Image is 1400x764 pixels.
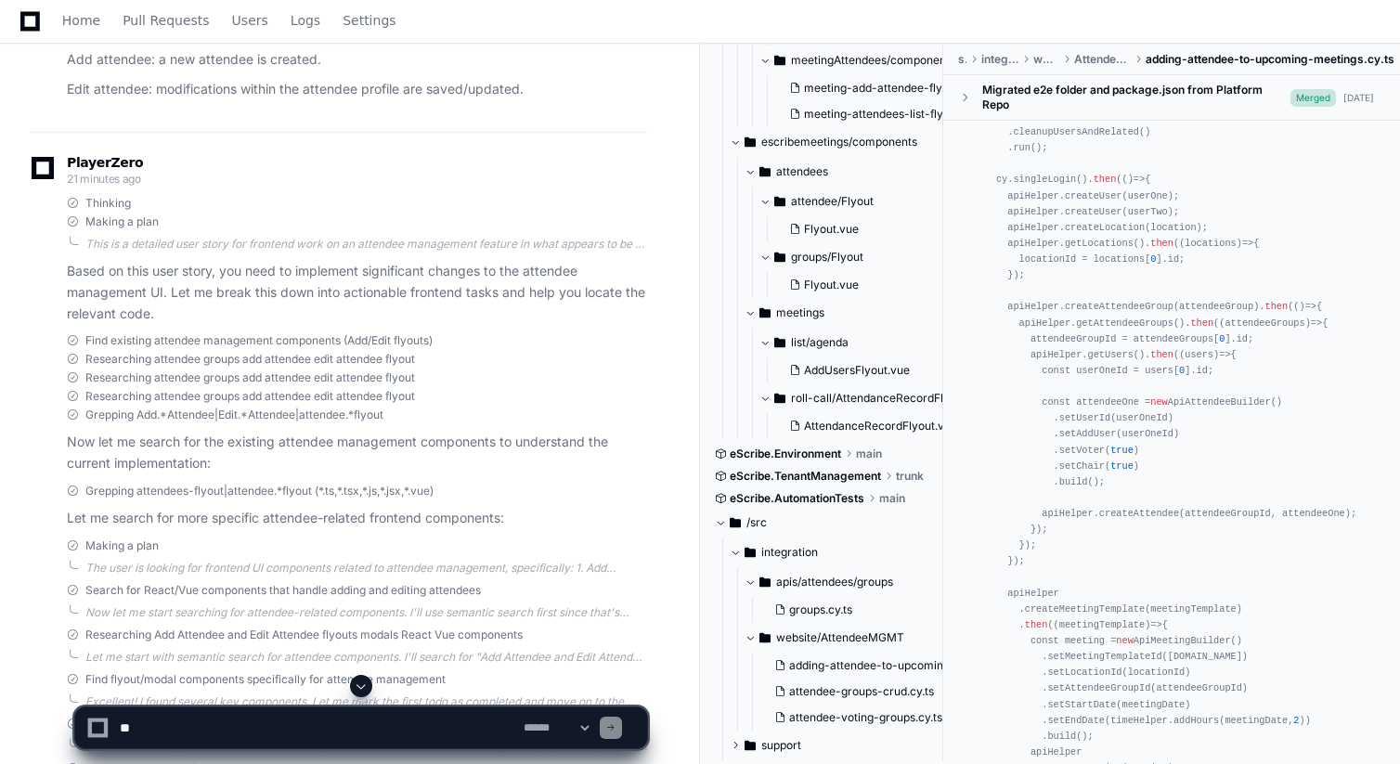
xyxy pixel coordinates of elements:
[776,164,828,179] span: attendees
[759,161,771,183] svg: Directory
[879,491,905,506] span: main
[782,357,957,383] button: AddUsersFlyout.vue
[1033,52,1059,67] span: website
[730,537,944,567] button: integration
[730,447,841,461] span: eScribe.Environment
[804,81,1033,96] span: meeting-add-attendee-flyout.component.ts
[85,408,383,422] span: Grepping Add.*Attendee|Edit.*Attendee|attendee.*flyout
[85,561,647,576] div: The user is looking for frontend UI components related to attendee management, specifically: 1. A...
[774,331,785,354] svg: Directory
[745,541,756,563] svg: Directory
[1293,301,1304,312] span: ()
[232,15,268,26] span: Users
[1122,174,1134,185] span: ()
[1290,89,1336,107] span: Merged
[774,246,785,268] svg: Directory
[782,75,978,101] button: meeting-add-attendee-flyout.component.ts
[67,508,647,529] p: Let me search for more specific attendee-related frontend components:
[85,650,647,665] div: Let me start with semantic search for attendee components. I'll search for "Add Attendee and Edit...
[776,575,893,589] span: apis/attendees/groups
[774,387,785,409] svg: Directory
[1179,238,1242,249] span: (locations)
[1094,174,1117,185] span: then
[1054,619,1151,630] span: (meetingTemplate)
[1293,301,1316,312] span: =>
[343,15,395,26] span: Settings
[85,672,446,687] span: Find flyout/modal components specifically for attendee management
[85,333,433,348] span: Find existing attendee management components (Add/Edit flyouts)
[759,328,968,357] button: list/agenda
[759,302,771,324] svg: Directory
[782,413,957,439] button: AttendanceRecordFlyout.vue
[789,602,852,617] span: groups.cy.ts
[761,135,917,149] span: escribemeetings/components
[745,623,959,653] button: website/AttendeeMGMT
[67,432,647,474] p: Now let me search for the existing attendee management components to understand the current imple...
[85,389,415,404] span: Researching attendee groups add attendee edit attendee flyout
[759,45,974,75] button: meetingAttendees/components
[85,484,434,499] span: Grepping attendees-flyout|attendee.*flyout (*.ts,*.tsx,*.js,*.jsx,*.vue)
[85,352,415,367] span: Researching attendee groups add attendee edit attendee flyout
[67,79,647,100] p: Edit attendee: modifications within the attendee profile are saved/updated.
[759,187,959,216] button: attendee/Flyout
[791,53,955,68] span: meetingAttendees/components
[958,52,966,67] span: src
[85,628,523,642] span: Researching Add Attendee and Edit Attendee flyouts modals React Vue components
[1179,349,1230,360] span: =>
[791,335,849,350] span: list/agenda
[85,605,647,620] div: Now let me start searching for attendee-related components. I'll use semantic search first since ...
[789,658,1031,673] span: adding-attendee-to-upcoming-meetings.cy.ts
[291,15,320,26] span: Logs
[981,52,1018,67] span: integration
[1179,349,1219,360] span: (users)
[782,272,948,298] button: Flyout.vue
[730,511,741,534] svg: Directory
[804,278,859,292] span: Flyout.vue
[1179,238,1253,249] span: =>
[67,172,141,186] span: 21 minutes ago
[62,15,100,26] span: Home
[745,131,756,153] svg: Directory
[85,196,131,211] span: Thinking
[761,545,818,560] span: integration
[715,508,929,537] button: /src
[804,107,1034,122] span: meeting-attendees-list-flyout.component.ts
[1074,52,1131,67] span: AttendeeMGMT
[67,261,647,324] p: Based on this user story, you need to implement significant changes to the attendee management UI...
[745,298,959,328] button: meetings
[1116,635,1133,646] span: new
[759,383,968,413] button: roll-call/AttendanceRecordFlyout
[1150,349,1173,360] span: then
[1219,317,1311,329] span: (attendeeGroups)
[759,627,771,649] svg: Directory
[1110,460,1134,472] span: true
[730,469,881,484] span: eScribe.TenantManagement
[782,216,948,242] button: Flyout.vue
[1219,333,1225,344] span: 0
[730,127,944,157] button: escribemeetings/components
[767,653,963,679] button: adding-attendee-to-upcoming-meetings.cy.ts
[1150,238,1173,249] span: then
[856,447,882,461] span: main
[67,157,143,168] span: PlayerZero
[1122,174,1146,185] span: =>
[1025,619,1048,630] span: then
[1054,619,1162,630] span: =>
[85,370,415,385] span: Researching attendee groups add attendee edit attendee flyout
[767,597,948,623] button: groups.cy.ts
[791,250,863,265] span: groups/Flyout
[791,194,874,209] span: attendee/Flyout
[759,242,959,272] button: groups/Flyout
[1146,52,1394,67] span: adding-attendee-to-upcoming-meetings.cy.ts
[67,49,647,71] p: Add attendee: a new attendee is created.
[804,363,910,378] span: AddUsersFlyout.vue
[1150,253,1156,265] span: 0
[776,305,824,320] span: meetings
[746,515,767,530] span: /src
[745,157,959,187] button: attendees
[804,222,859,237] span: Flyout.vue
[1179,365,1185,376] span: 0
[123,15,209,26] span: Pull Requests
[791,391,966,406] span: roll-call/AttendanceRecordFlyout
[759,571,771,593] svg: Directory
